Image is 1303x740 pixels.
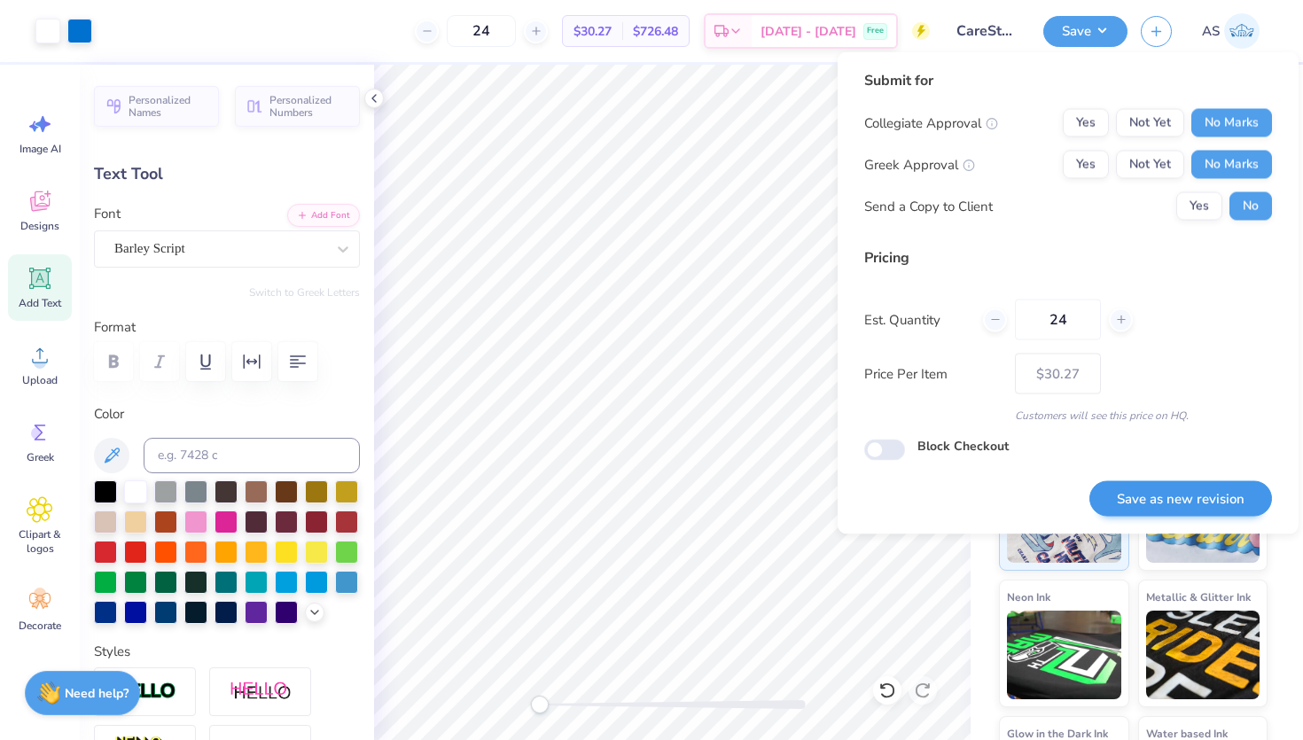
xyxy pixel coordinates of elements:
span: Personalized Names [129,94,208,119]
button: Personalized Names [94,86,219,127]
span: $726.48 [633,22,678,41]
img: Shadow [230,681,292,703]
button: Personalized Numbers [235,86,360,127]
input: e.g. 7428 c [144,438,360,473]
span: Free [867,25,884,37]
button: No Marks [1191,151,1272,179]
div: Accessibility label [531,696,549,713]
label: Price Per Item [864,363,1002,384]
span: Greek [27,450,54,464]
span: Add Text [19,296,61,310]
img: Ashutosh Sharma [1224,13,1260,49]
div: Pricing [864,247,1272,269]
div: Greek Approval [864,154,975,175]
label: Styles [94,642,130,662]
label: Block Checkout [917,437,1009,456]
label: Format [94,317,360,338]
a: AS [1194,13,1268,49]
button: Yes [1176,192,1222,221]
span: Image AI [20,142,61,156]
button: Add Font [287,204,360,227]
button: Yes [1063,151,1109,179]
input: – – [1015,300,1101,340]
img: Metallic & Glitter Ink [1146,611,1260,699]
img: Stroke [114,682,176,702]
button: Switch to Greek Letters [249,285,360,300]
span: Metallic & Glitter Ink [1146,588,1251,606]
div: Customers will see this price on HQ. [864,408,1272,424]
button: Save as new revision [1089,480,1272,517]
button: Not Yet [1116,151,1184,179]
span: Designs [20,219,59,233]
div: Send a Copy to Client [864,196,993,216]
div: Submit for [864,70,1272,91]
img: Neon Ink [1007,611,1121,699]
button: Yes [1063,109,1109,137]
span: $30.27 [573,22,612,41]
strong: Need help? [65,685,129,702]
button: Not Yet [1116,109,1184,137]
span: Clipart & logos [11,527,69,556]
span: AS [1202,21,1220,42]
div: Text Tool [94,162,360,186]
button: No [1229,192,1272,221]
span: [DATE] - [DATE] [761,22,856,41]
button: No Marks [1191,109,1272,137]
div: Collegiate Approval [864,113,998,133]
label: Font [94,204,121,224]
span: Upload [22,373,58,387]
span: Neon Ink [1007,588,1050,606]
label: Color [94,404,360,425]
span: Personalized Numbers [269,94,349,119]
label: Est. Quantity [864,309,970,330]
input: – – [447,15,516,47]
button: Save [1043,16,1127,47]
span: Decorate [19,619,61,633]
input: Untitled Design [943,13,1030,49]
